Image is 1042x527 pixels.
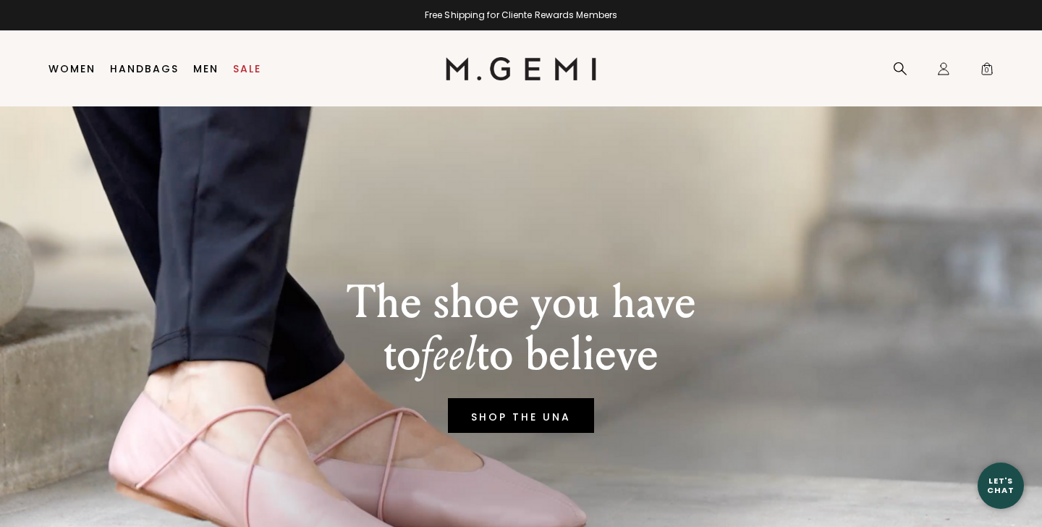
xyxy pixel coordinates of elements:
[347,277,696,329] p: The shoe you have
[446,57,597,80] img: M.Gemi
[110,63,179,75] a: Handbags
[980,64,994,79] span: 0
[48,63,96,75] a: Women
[193,63,219,75] a: Men
[978,476,1024,494] div: Let's Chat
[347,329,696,381] p: to to believe
[233,63,261,75] a: Sale
[448,398,594,433] a: SHOP THE UNA
[420,326,476,382] em: feel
